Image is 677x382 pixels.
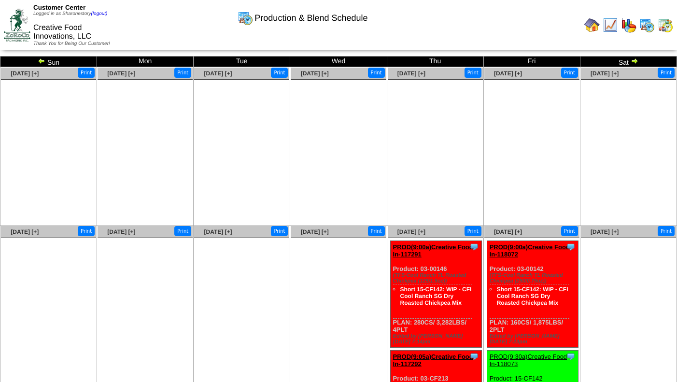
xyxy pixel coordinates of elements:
[78,68,95,78] button: Print
[658,68,675,78] button: Print
[658,226,675,236] button: Print
[400,286,472,306] a: Short 15-CF142: WIP - CFI Cool Ranch SG Dry Roasted Chickpea Mix
[301,228,329,235] a: [DATE] [+]
[301,70,329,77] a: [DATE] [+]
[33,4,85,11] span: Customer Center
[4,9,30,41] img: ZoRoCo_Logo(Green%26Foil)%20jpg.webp
[580,57,677,67] td: Sat
[397,70,425,77] a: [DATE] [+]
[469,242,479,252] img: Tooltip
[393,272,481,284] div: (TFS-Cool Ranch TL Roasted Chickpea (125/1.5oz))
[390,241,481,348] div: Product: 03-00146 PLAN: 280CS / 3,282LBS / 4PLT
[0,57,97,67] td: Sun
[469,352,479,361] img: Tooltip
[631,57,638,65] img: arrowright.gif
[387,57,483,67] td: Thu
[290,57,387,67] td: Wed
[194,57,290,67] td: Tue
[33,11,107,16] span: Logged in as Sharonestory
[368,226,385,236] button: Print
[33,24,91,41] span: Creative Food Innovations, LLC
[271,226,288,236] button: Print
[38,57,45,65] img: arrowleft.gif
[658,17,673,33] img: calendarinout.gif
[97,57,194,67] td: Mon
[107,228,135,235] a: [DATE] [+]
[107,70,135,77] a: [DATE] [+]
[11,70,39,77] a: [DATE] [+]
[483,57,580,67] td: Fri
[393,333,481,345] div: Edited by [PERSON_NAME] [DATE] 7:14pm
[393,353,473,368] a: PROD(9:05a)Creative Food In-117292
[393,243,473,258] a: PROD(9:00a)Creative Food In-117291
[204,228,232,235] a: [DATE] [+]
[591,228,619,235] a: [DATE] [+]
[561,68,578,78] button: Print
[490,243,570,258] a: PROD(9:00a)Creative Food In-118072
[78,226,95,236] button: Print
[174,68,191,78] button: Print
[494,228,522,235] a: [DATE] [+]
[639,17,655,33] img: calendarprod.gif
[33,41,110,46] span: Thank You for Being Our Customer!
[91,11,108,16] a: (logout)
[561,226,578,236] button: Print
[174,226,191,236] button: Print
[11,228,39,235] a: [DATE] [+]
[487,241,578,348] div: Product: 03-00142 PLAN: 160CS / 1,875LBS / 2PLT
[204,70,232,77] a: [DATE] [+]
[368,68,385,78] button: Print
[490,272,578,284] div: (TFS-Cool Ranch TL Roasted Chickpea (250/0.75oz))
[490,353,567,368] a: PROD(9:30a)Creative Food In-118073
[490,333,578,345] div: Edited by [PERSON_NAME] [DATE] 7:23pm
[566,352,576,361] img: Tooltip
[566,242,576,252] img: Tooltip
[603,17,618,33] img: line_graph.gif
[254,13,367,23] span: Production & Blend Schedule
[465,68,481,78] button: Print
[584,17,600,33] img: home.gif
[497,286,568,306] a: Short 15-CF142: WIP - CFI Cool Ranch SG Dry Roasted Chickpea Mix
[465,226,481,236] button: Print
[238,10,253,26] img: calendarprod.gif
[621,17,636,33] img: graph.gif
[494,70,522,77] a: [DATE] [+]
[591,70,619,77] a: [DATE] [+]
[397,228,425,235] a: [DATE] [+]
[271,68,288,78] button: Print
